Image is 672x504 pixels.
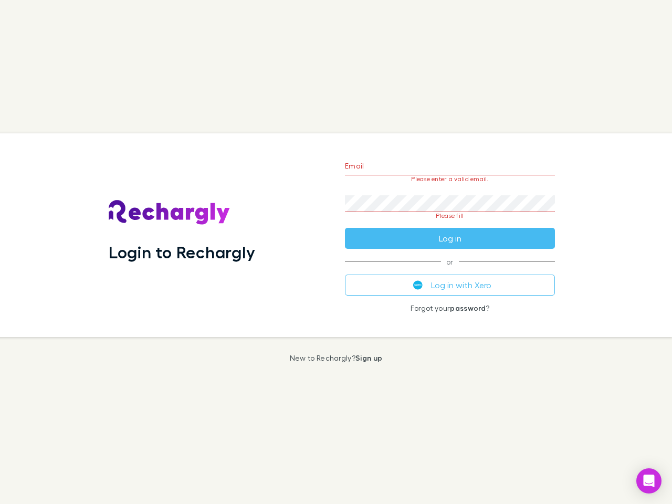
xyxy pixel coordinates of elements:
span: or [345,261,555,262]
p: Forgot your ? [345,304,555,312]
button: Log in with Xero [345,275,555,296]
p: Please enter a valid email. [345,175,555,183]
a: password [450,303,486,312]
button: Log in [345,228,555,249]
p: Please fill [345,212,555,219]
div: Open Intercom Messenger [636,468,661,493]
img: Rechargly's Logo [109,200,230,225]
p: New to Rechargly? [290,354,383,362]
h1: Login to Rechargly [109,242,255,262]
img: Xero's logo [413,280,423,290]
a: Sign up [355,353,382,362]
